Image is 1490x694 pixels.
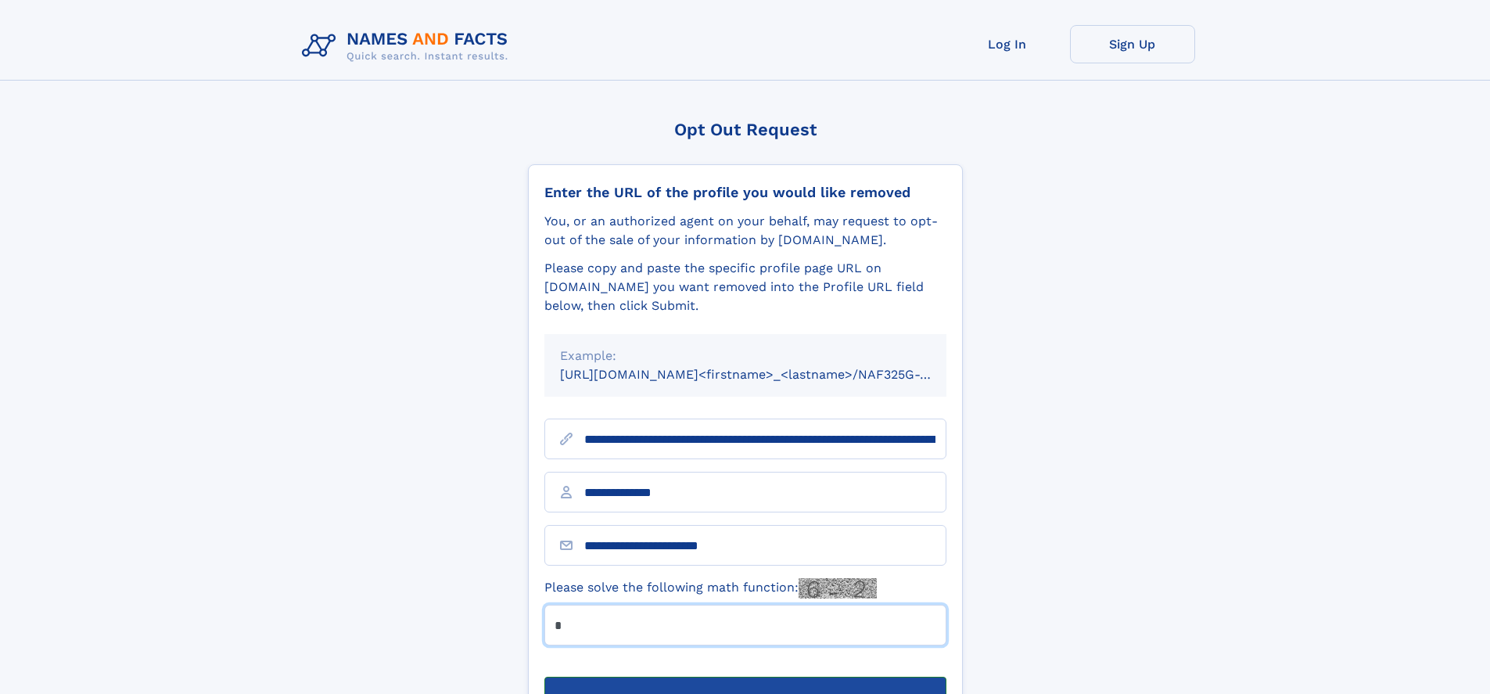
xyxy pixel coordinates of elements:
[544,578,877,599] label: Please solve the following math function:
[560,367,976,382] small: [URL][DOMAIN_NAME]<firstname>_<lastname>/NAF325G-xxxxxxxx
[296,25,521,67] img: Logo Names and Facts
[945,25,1070,63] a: Log In
[1070,25,1195,63] a: Sign Up
[560,347,931,365] div: Example:
[544,259,946,315] div: Please copy and paste the specific profile page URL on [DOMAIN_NAME] you want removed into the Pr...
[528,120,963,139] div: Opt Out Request
[544,184,946,201] div: Enter the URL of the profile you would like removed
[544,212,946,250] div: You, or an authorized agent on your behalf, may request to opt-out of the sale of your informatio...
